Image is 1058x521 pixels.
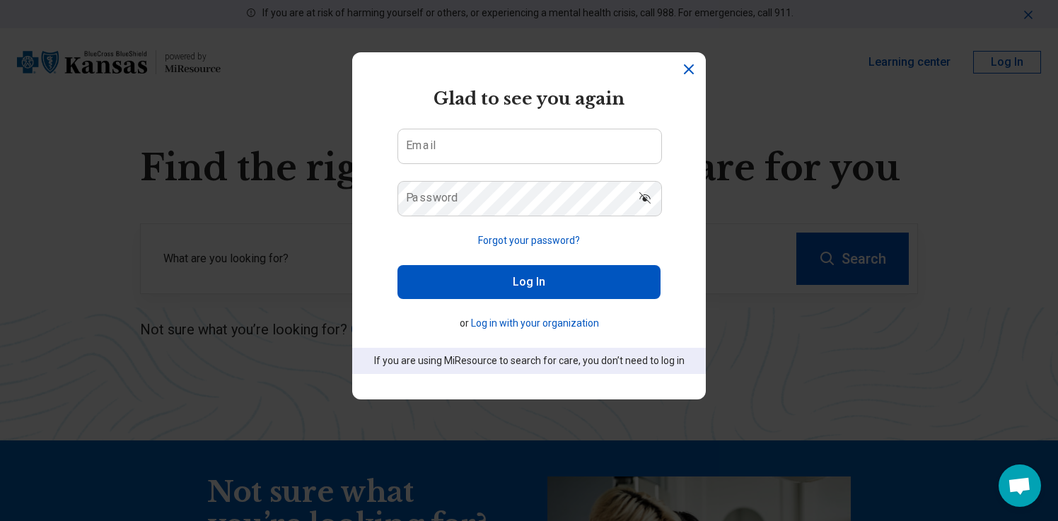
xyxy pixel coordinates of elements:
[629,181,661,215] button: Show password
[406,192,458,204] label: Password
[478,233,580,248] button: Forgot your password?
[471,316,599,331] button: Log in with your organization
[397,316,661,331] p: or
[397,265,661,299] button: Log In
[406,140,436,151] label: Email
[372,353,686,368] p: If you are using MiResource to search for care, you don’t need to log in
[352,52,706,399] section: Login Dialog
[397,86,661,112] h2: Glad to see you again
[680,61,697,78] button: Dismiss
